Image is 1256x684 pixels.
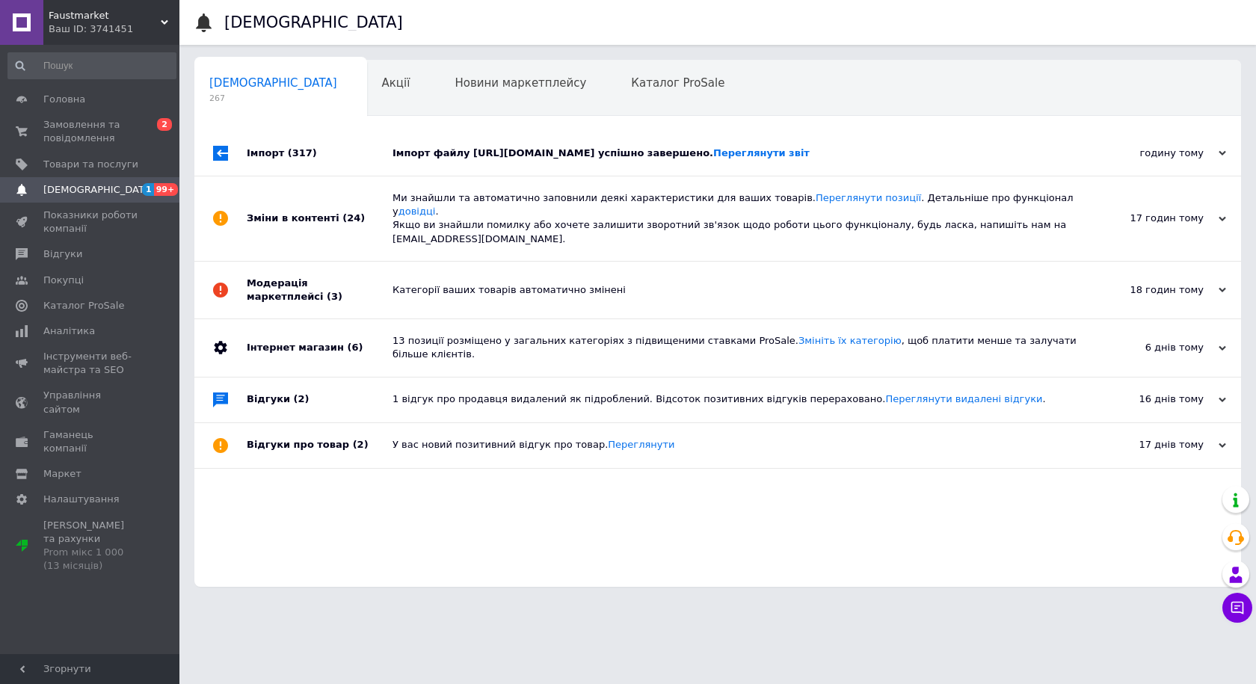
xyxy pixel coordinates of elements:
[43,546,138,573] div: Prom мікс 1 000 (13 місяців)
[392,283,1077,297] div: Категорії ваших товарів автоматично змінені
[347,342,363,353] span: (6)
[1077,283,1226,297] div: 18 годин тому
[43,93,85,106] span: Головна
[43,493,120,506] span: Налаштування
[382,76,410,90] span: Акції
[1077,341,1226,354] div: 6 днів тому
[43,183,154,197] span: [DEMOGRAPHIC_DATA]
[342,212,365,224] span: (24)
[224,13,403,31] h1: [DEMOGRAPHIC_DATA]
[1077,147,1226,160] div: годину тому
[154,183,179,196] span: 99+
[43,274,84,287] span: Покупці
[43,247,82,261] span: Відгуки
[43,350,138,377] span: Інструменти веб-майстра та SEO
[43,118,138,145] span: Замовлення та повідомлення
[816,192,921,203] a: Переглянути позиції
[294,393,310,404] span: (2)
[43,389,138,416] span: Управління сайтом
[43,158,138,171] span: Товари та послуги
[398,206,436,217] a: довідці
[247,378,392,422] div: Відгуки
[353,439,369,450] span: (2)
[43,519,138,573] span: [PERSON_NAME] та рахунки
[713,147,810,158] a: Переглянути звіт
[327,291,342,302] span: (3)
[43,467,81,481] span: Маркет
[209,93,337,104] span: 267
[247,176,392,261] div: Зміни в контенті
[43,209,138,235] span: Показники роботи компанії
[49,9,161,22] span: Faustmarket
[392,438,1077,452] div: У вас новий позитивний відгук про товар.
[392,147,1077,160] div: Імпорт файлу [URL][DOMAIN_NAME] успішно завершено.
[247,131,392,176] div: Імпорт
[288,147,317,158] span: (317)
[209,76,337,90] span: [DEMOGRAPHIC_DATA]
[43,428,138,455] span: Гаманець компанії
[247,319,392,376] div: Інтернет магазин
[392,334,1077,361] div: 13 позиції розміщено у загальних категоріях з підвищеними ставками ProSale. , щоб платити менше т...
[1222,593,1252,623] button: Чат з покупцем
[247,423,392,468] div: Відгуки про товар
[608,439,674,450] a: Переглянути
[142,183,154,196] span: 1
[392,191,1077,246] div: Ми знайшли та автоматично заповнили деякі характеристики для ваших товарів. . Детальніше про функ...
[43,299,124,312] span: Каталог ProSale
[1077,438,1226,452] div: 17 днів тому
[247,262,392,318] div: Модерація маркетплейсі
[7,52,176,79] input: Пошук
[157,118,172,131] span: 2
[49,22,179,36] div: Ваш ID: 3741451
[798,335,902,346] a: Змініть їх категорію
[392,392,1077,406] div: 1 відгук про продавця видалений як підроблений. Відсоток позитивних відгуків перераховано. .
[631,76,724,90] span: Каталог ProSale
[885,393,1042,404] a: Переглянути видалені відгуки
[1077,212,1226,225] div: 17 годин тому
[43,324,95,338] span: Аналітика
[455,76,586,90] span: Новини маркетплейсу
[1077,392,1226,406] div: 16 днів тому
